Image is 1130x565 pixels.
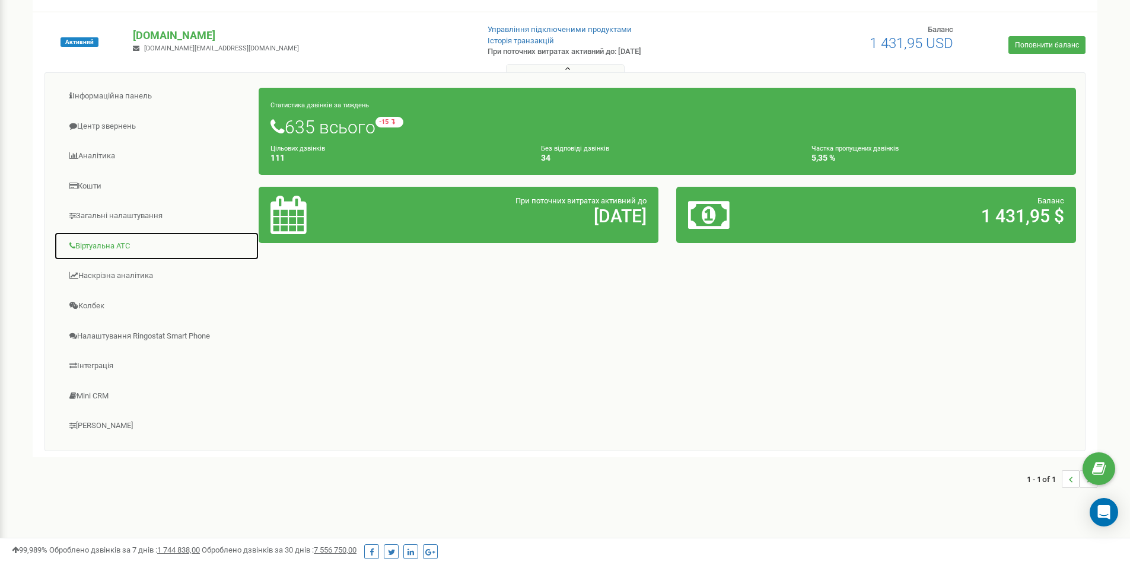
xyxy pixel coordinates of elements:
[515,196,647,205] span: При поточних витратах активний до
[54,172,259,201] a: Кошти
[1027,470,1062,488] span: 1 - 1 of 1
[49,545,200,554] span: Оброблено дзвінків за 7 днів :
[54,352,259,381] a: Інтеграція
[488,36,554,45] a: Історія транзакцій
[1008,36,1086,54] a: Поповнити баланс
[61,37,98,47] span: Активний
[157,545,200,554] u: 1 744 838,00
[1027,458,1097,500] nav: ...
[1090,498,1118,526] div: Open Intercom Messenger
[54,411,259,440] a: [PERSON_NAME]
[133,28,468,43] p: [DOMAIN_NAME]
[54,202,259,231] a: Загальні налаштування
[54,142,259,171] a: Аналiтика
[314,545,356,554] u: 7 556 750,00
[928,25,953,34] span: Баланс
[488,25,632,34] a: Управління підключеними продуктами
[870,35,953,52] span: 1 431,95 USD
[488,46,734,58] p: При поточних витратах активний до: [DATE]
[270,145,325,152] small: Цільових дзвінків
[144,44,299,52] span: [DOMAIN_NAME][EMAIL_ADDRESS][DOMAIN_NAME]
[54,382,259,411] a: Mini CRM
[541,154,794,162] h4: 34
[1037,196,1064,205] span: Баланс
[375,117,403,127] small: -15
[811,145,899,152] small: Частка пропущених дзвінків
[270,154,523,162] h4: 111
[54,82,259,111] a: Інформаційна панель
[54,261,259,291] a: Наскрізна аналітика
[12,545,47,554] span: 99,989%
[541,145,609,152] small: Без відповіді дзвінків
[54,322,259,351] a: Налаштування Ringostat Smart Phone
[270,117,1064,137] h1: 635 всього
[819,206,1064,226] h2: 1 431,95 $
[54,292,259,321] a: Колбек
[270,101,369,109] small: Статистика дзвінків за тиждень
[54,232,259,261] a: Віртуальна АТС
[402,206,647,226] h2: [DATE]
[54,112,259,141] a: Центр звернень
[202,545,356,554] span: Оброблено дзвінків за 30 днів :
[811,154,1064,162] h4: 5,35 %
